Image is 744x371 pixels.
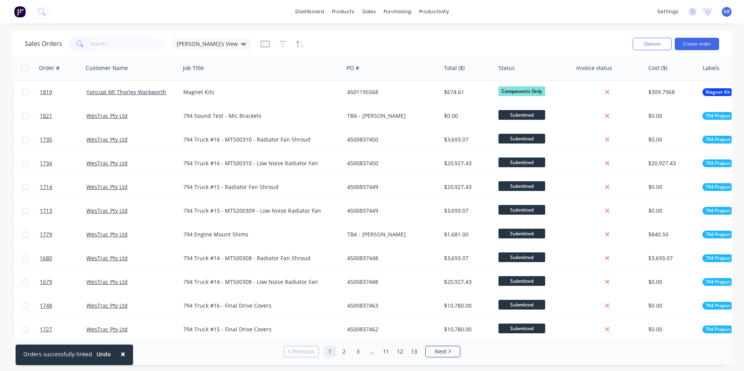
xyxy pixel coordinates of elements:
div: TBA - [PERSON_NAME] [347,231,433,238]
input: Search... [90,36,166,52]
div: 794 Truck #15 - Radiator Fan Shroud [183,183,333,191]
a: WesTrac Pty Ltd [86,302,128,309]
a: 1734 [40,152,86,175]
a: 1819 [40,80,86,104]
span: [PERSON_NAME]'s View [177,40,238,48]
div: $3,693.07 [444,136,490,143]
div: Orders successfully linked [23,350,92,358]
span: 794 Project [705,183,730,191]
button: 794 Project [702,136,733,143]
div: 794 Truck #16 - MT500310 - Radiator Fan Shroud [183,136,333,143]
a: Page 13 [408,346,420,357]
div: 4500837448 [347,254,433,262]
span: 794 Project [705,231,730,238]
div: 794 Truck #14 - MT500308 - Radiator Fan Shroud [183,254,333,262]
span: 1680 [40,254,52,262]
div: $840.50 [648,231,694,238]
div: Cost ($) [648,64,667,72]
div: 794 Truck #15 - Final Drive Covers [183,325,333,333]
div: 794 Truck #15 - MT5200309 - Low Noise Radiator Fan [183,207,333,215]
a: 1713 [40,199,86,222]
span: Submitted [498,181,545,191]
span: 1713 [40,207,52,215]
span: 794 Project [705,278,730,286]
span: Submitted [498,134,545,143]
a: WesTrac Pty Ltd [86,278,128,285]
div: 794 Truck #16 - Final Drive Covers [183,302,333,310]
div: $0.00 [648,278,694,286]
span: Submitted [498,157,545,167]
div: 4500837449 [347,183,433,191]
div: $1,681.00 [444,231,490,238]
span: 794 Project [705,207,730,215]
div: $20,927.43 [648,159,694,167]
div: $0.00 [648,136,694,143]
span: Next [435,348,447,355]
span: 1819 [40,88,52,96]
button: Create order [675,38,719,50]
a: WesTrac Pty Ltd [86,136,128,143]
a: Page 3 [352,346,364,357]
button: Undo [92,348,115,360]
div: $20,927.43 [444,183,490,191]
div: $3,693.07 [444,207,490,215]
h1: Sales Orders [25,40,62,47]
button: 794 Project [702,302,733,310]
span: Magnet Kit [705,88,730,96]
span: 1734 [40,159,52,167]
a: 1714 [40,175,86,199]
div: $0.00 [648,112,694,120]
div: 794 Truck #16 - MT500310 - Low Noise Radiator Fan [183,159,333,167]
a: Previous page [284,348,318,355]
div: 4501195568 [347,88,433,96]
span: Submitted [498,252,545,262]
a: WesTrac Pty Ltd [86,183,128,191]
a: Yancoal Mt Thorley Warkworth [86,88,166,96]
a: Page 12 [394,346,406,357]
button: 794 Project [702,278,733,286]
span: 794 Project [705,112,730,120]
a: dashboard [291,6,328,17]
div: purchasing [380,6,415,17]
div: Customer Name [86,64,128,72]
img: Factory [14,6,26,17]
span: 794 Project [705,254,730,262]
span: GR [723,8,730,15]
div: Order # [39,64,60,72]
a: Next page [426,348,460,355]
div: $20,927.43 [444,278,490,286]
span: 1679 [40,278,52,286]
div: 4500837463 [347,302,433,310]
div: $674.61 [444,88,490,96]
span: Submitted [498,229,545,238]
div: TBA - [PERSON_NAME] [347,112,433,120]
a: 1779 [40,223,86,246]
div: $0.00 [444,112,490,120]
span: Submitted [498,300,545,310]
a: 1680 [40,247,86,270]
a: WesTrac Pty Ltd [86,159,128,167]
a: WesTrac Pty Ltd [86,231,128,238]
button: 794 Project [702,325,733,333]
button: Close [113,345,133,363]
div: $309.7968 [648,88,694,96]
div: $0.00 [648,183,694,191]
span: 1727 [40,325,52,333]
div: Job Title [183,64,204,72]
div: productivity [415,6,453,17]
span: 794 Project [705,159,730,167]
span: Submitted [498,324,545,333]
span: 794 Project [705,325,730,333]
ul: Pagination [281,346,463,357]
div: 4500837450 [347,136,433,143]
div: $20,927.43 [444,159,490,167]
span: 1821 [40,112,52,120]
div: Magnet Kits [183,88,333,96]
div: $10,780.00 [444,302,490,310]
span: Submitted [498,110,545,120]
button: 794 Project [702,183,733,191]
a: WesTrac Pty Ltd [86,254,128,262]
a: 1748 [40,294,86,317]
button: Options [633,38,672,50]
div: $0.00 [648,207,694,215]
